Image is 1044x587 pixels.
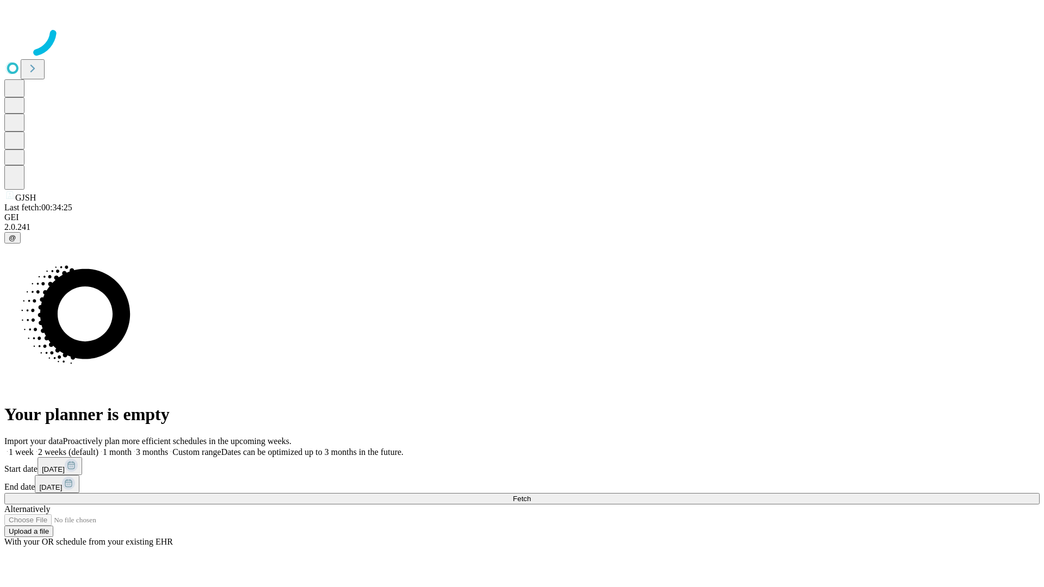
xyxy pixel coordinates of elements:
[103,447,132,457] span: 1 month
[42,465,65,473] span: [DATE]
[172,447,221,457] span: Custom range
[4,203,72,212] span: Last fetch: 00:34:25
[4,232,21,243] button: @
[136,447,168,457] span: 3 months
[221,447,403,457] span: Dates can be optimized up to 3 months in the future.
[15,193,36,202] span: GJSH
[4,457,1040,475] div: Start date
[4,537,173,546] span: With your OR schedule from your existing EHR
[38,457,82,475] button: [DATE]
[4,493,1040,504] button: Fetch
[4,504,50,514] span: Alternatively
[4,213,1040,222] div: GEI
[4,526,53,537] button: Upload a file
[4,475,1040,493] div: End date
[4,222,1040,232] div: 2.0.241
[9,447,34,457] span: 1 week
[35,475,79,493] button: [DATE]
[63,436,291,446] span: Proactively plan more efficient schedules in the upcoming weeks.
[39,483,62,491] span: [DATE]
[4,404,1040,424] h1: Your planner is empty
[9,234,16,242] span: @
[4,436,63,446] span: Import your data
[513,495,531,503] span: Fetch
[38,447,98,457] span: 2 weeks (default)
